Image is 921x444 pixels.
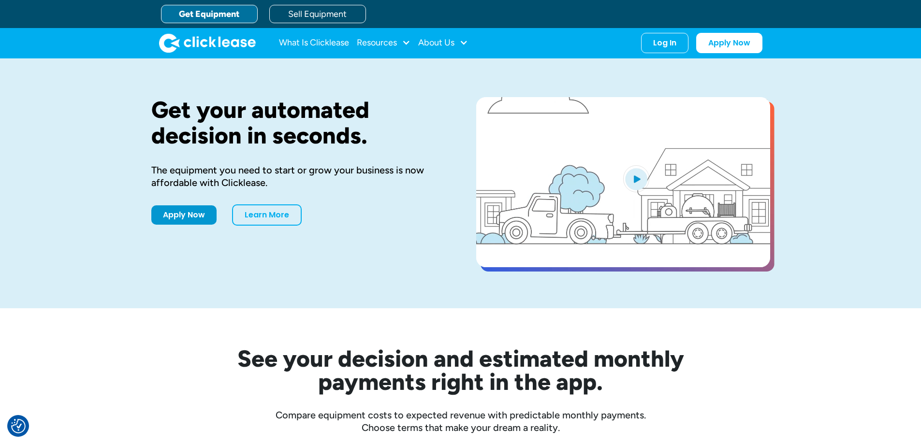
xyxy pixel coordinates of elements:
[623,165,649,192] img: Blue play button logo on a light blue circular background
[696,33,762,53] a: Apply Now
[159,33,256,53] a: home
[161,5,258,23] a: Get Equipment
[232,204,302,226] a: Learn More
[151,164,445,189] div: The equipment you need to start or grow your business is now affordable with Clicklease.
[11,419,26,433] button: Consent Preferences
[653,38,676,48] div: Log In
[476,97,770,267] a: open lightbox
[151,205,217,225] a: Apply Now
[279,33,349,53] a: What Is Clicklease
[11,419,26,433] img: Revisit consent button
[151,97,445,148] h1: Get your automated decision in seconds.
[190,347,731,393] h2: See your decision and estimated monthly payments right in the app.
[269,5,366,23] a: Sell Equipment
[357,33,410,53] div: Resources
[418,33,468,53] div: About Us
[159,33,256,53] img: Clicklease logo
[151,409,770,434] div: Compare equipment costs to expected revenue with predictable monthly payments. Choose terms that ...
